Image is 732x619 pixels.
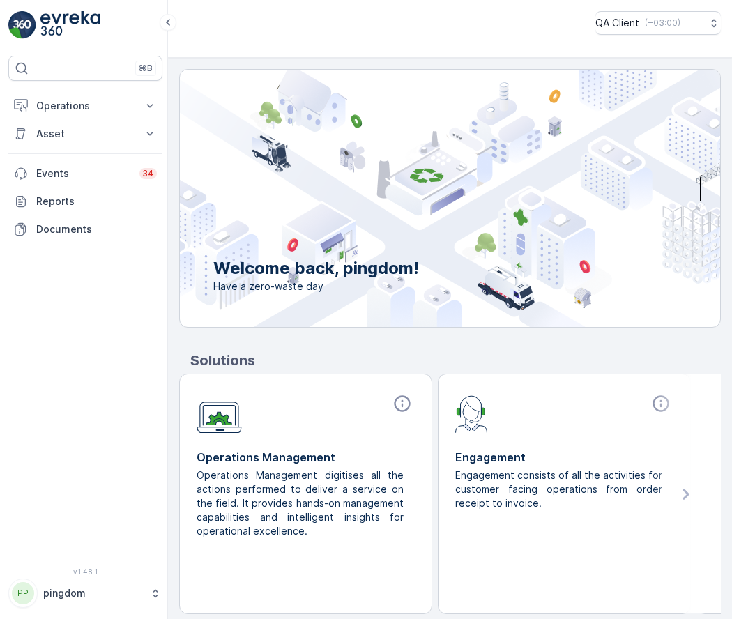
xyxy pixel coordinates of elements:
p: pingdom [43,586,143,600]
p: Events [36,167,131,181]
img: module-icon [197,394,242,434]
button: PPpingdom [8,579,162,608]
p: Operations Management [197,449,415,466]
p: 34 [142,168,154,179]
p: Operations Management digitises all the actions performed to deliver a service on the field. It p... [197,468,404,538]
img: module-icon [455,394,488,433]
p: ⌘B [139,63,153,74]
p: Solutions [190,350,721,371]
p: Operations [36,99,135,113]
a: Events34 [8,160,162,188]
button: Asset [8,120,162,148]
p: Asset [36,127,135,141]
p: Engagement [455,449,673,466]
p: ( +03:00 ) [645,17,680,29]
p: Welcome back, pingdom! [213,257,419,280]
div: PP [12,582,34,604]
button: QA Client(+03:00) [595,11,721,35]
img: logo_light-DOdMpM7g.png [40,11,100,39]
span: Have a zero-waste day [213,280,419,293]
a: Reports [8,188,162,215]
img: city illustration [117,70,720,327]
p: Documents [36,222,157,236]
a: Documents [8,215,162,243]
span: v 1.48.1 [8,567,162,576]
img: logo [8,11,36,39]
button: Operations [8,92,162,120]
p: Reports [36,194,157,208]
p: Engagement consists of all the activities for customer facing operations from order receipt to in... [455,468,662,510]
p: QA Client [595,16,639,30]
